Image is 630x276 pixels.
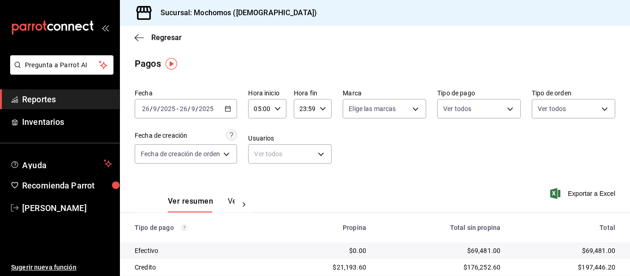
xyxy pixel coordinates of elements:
[381,246,500,255] div: $69,481.00
[168,197,235,212] div: navigation tabs
[248,90,286,96] label: Hora inicio
[160,105,176,112] input: ----
[135,224,267,231] div: Tipo de pago
[142,105,150,112] input: --
[282,224,366,231] div: Propina
[282,263,366,272] div: $21,193.60
[101,24,109,31] button: open_drawer_menu
[191,105,196,112] input: --
[443,104,471,113] span: Ver todos
[168,197,213,212] button: Ver resumen
[515,246,615,255] div: $69,481.00
[135,33,182,42] button: Regresar
[198,105,214,112] input: ----
[135,90,237,96] label: Fecha
[248,135,332,141] label: Usuarios
[10,55,113,75] button: Pregunta a Parrot AI
[135,263,267,272] div: Credito
[343,90,426,96] label: Marca
[153,7,317,18] h3: Sucursal: Mochomos ([DEMOGRAPHIC_DATA])
[294,90,332,96] label: Hora fin
[135,131,187,141] div: Fecha de creación
[381,263,500,272] div: $176,252.60
[151,33,182,42] span: Regresar
[196,105,198,112] span: /
[179,105,188,112] input: --
[181,224,188,231] svg: Los pagos realizados con Pay y otras terminales son montos brutos.
[135,246,267,255] div: Efectivo
[22,158,100,169] span: Ayuda
[25,60,99,70] span: Pregunta a Parrot AI
[515,263,615,272] div: $197,446.20
[141,149,220,159] span: Fecha de creación de orden
[22,179,112,192] span: Recomienda Parrot
[228,197,262,212] button: Ver pagos
[381,224,500,231] div: Total sin propina
[248,144,332,164] div: Ver todos
[22,202,112,214] span: [PERSON_NAME]
[282,246,366,255] div: $0.00
[552,188,615,199] button: Exportar a Excel
[437,90,521,96] label: Tipo de pago
[150,105,153,112] span: /
[6,67,113,76] a: Pregunta a Parrot AI
[166,58,177,70] img: Tooltip marker
[22,116,112,128] span: Inventarios
[11,263,112,272] span: Sugerir nueva función
[349,104,396,113] span: Elige las marcas
[538,104,566,113] span: Ver todos
[22,93,112,106] span: Reportes
[515,224,615,231] div: Total
[157,105,160,112] span: /
[188,105,190,112] span: /
[135,57,161,70] div: Pagos
[177,105,178,112] span: -
[153,105,157,112] input: --
[532,90,615,96] label: Tipo de orden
